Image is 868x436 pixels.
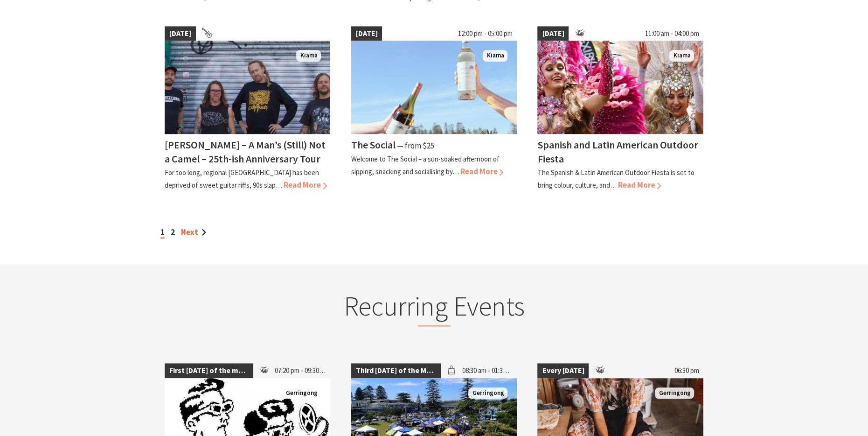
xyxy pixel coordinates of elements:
[351,41,517,134] img: The Social
[270,363,330,378] span: 07:20 pm - 09:30 pm
[165,26,196,41] span: [DATE]
[351,155,499,176] p: Welcome to The Social – a sun-soaked afternoon of sipping, snacking and socialising by…
[165,363,254,378] span: First [DATE] of the month
[251,290,617,326] h2: Recurring Events
[165,26,331,191] a: [DATE] Frenzel Rhomb Kiama Pavilion Saturday 4th October Kiama [PERSON_NAME] – A Man’s (Still) No...
[165,41,331,134] img: Frenzel Rhomb Kiama Pavilion Saturday 4th October
[181,227,206,237] a: Next
[483,50,507,62] span: Kiama
[458,363,517,378] span: 08:30 am - 01:30 pm
[537,26,703,191] a: [DATE] 11:00 am - 04:00 pm Dancers in jewelled pink and silver costumes with feathers, holding th...
[171,227,175,237] a: 2
[453,26,517,41] span: 12:00 pm - 05:00 pm
[669,50,694,62] span: Kiama
[284,180,327,190] span: Read More
[396,141,434,151] span: ⁠— from $25
[282,387,321,399] span: Gerringong
[468,387,507,399] span: Gerringong
[351,26,517,191] a: [DATE] 12:00 pm - 05:00 pm The Social Kiama The Social ⁠— from $25 Welcome to The Social – a sun-...
[165,168,319,190] p: For too long, regional [GEOGRAPHIC_DATA] has been deprived of sweet guitar riffs, 90s slap…
[296,50,321,62] span: Kiama
[537,26,569,41] span: [DATE]
[537,138,698,165] h4: Spanish and Latin American Outdoor Fiesta
[640,26,703,41] span: 11:00 am - 04:00 pm
[669,363,703,378] span: 06:30 pm
[165,138,326,165] h4: [PERSON_NAME] – A Man’s (Still) Not a Camel – 25th-ish Anniversary Tour
[160,227,165,239] span: 1
[655,387,694,399] span: Gerringong
[460,166,503,176] span: Read More
[537,41,703,134] img: Dancers in jewelled pink and silver costumes with feathers, holding their hands up while smiling
[351,363,440,378] span: Third [DATE] of the Month
[537,363,589,378] span: Every [DATE]
[618,180,661,190] span: Read More
[537,168,694,190] p: The Spanish & Latin American Outdoor Fiesta is set to bring colour, culture, and…
[351,26,382,41] span: [DATE]
[351,138,395,151] h4: The Social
